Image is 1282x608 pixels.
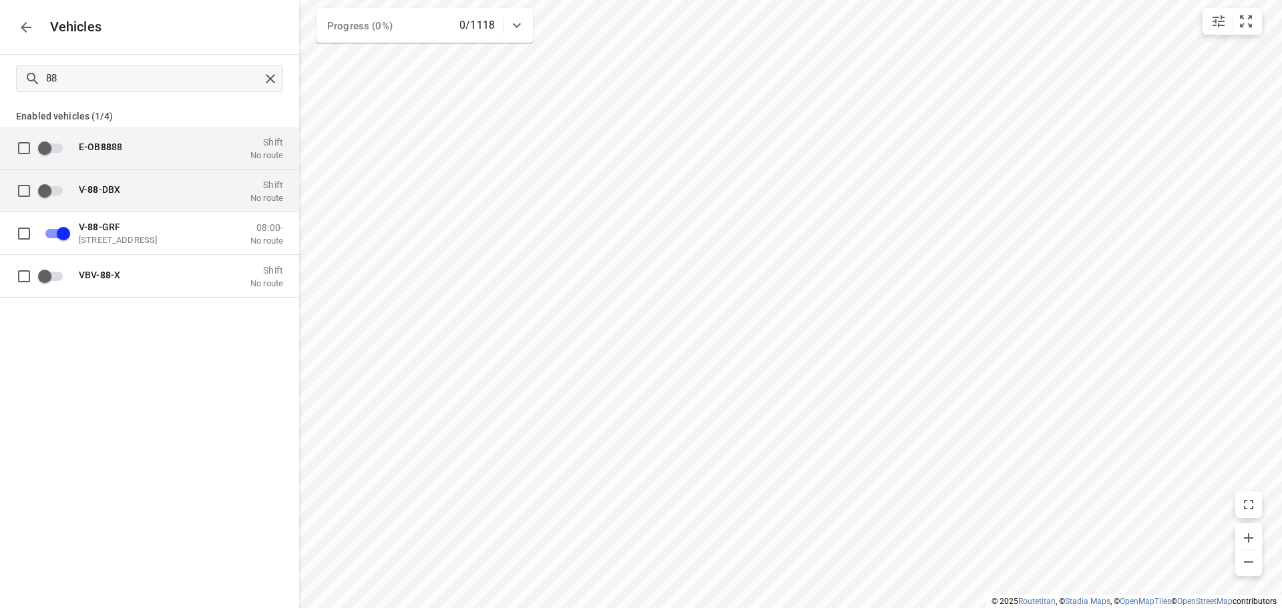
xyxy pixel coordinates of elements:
span: VBV- -X [79,269,120,280]
button: Map settings [1205,8,1232,35]
p: Shift [250,179,283,190]
span: Progress (0%) [327,20,393,32]
p: No route [250,278,283,288]
span: Enable [37,135,71,160]
p: 08:00- [250,222,283,232]
a: OpenStreetMap [1177,597,1233,606]
b: 88 [87,221,98,232]
p: Shift [250,136,283,147]
p: Vehicles [39,19,102,35]
b: 88 [101,141,112,151]
p: Shift [250,264,283,275]
p: 0/1118 [459,17,495,33]
input: Search vehicles [46,68,260,89]
a: Stadia Maps [1065,597,1110,606]
li: © 2025 , © , © © contributors [992,597,1277,606]
a: OpenMapTiles [1120,597,1171,606]
span: Enable [37,178,71,203]
a: Routetitan [1018,597,1056,606]
span: V- -DBX [79,184,120,194]
span: E-OB 88 [79,141,122,151]
p: No route [250,235,283,246]
span: Enable [37,263,71,288]
span: Disable [37,220,71,246]
div: small contained button group [1203,8,1262,35]
p: No route [250,149,283,160]
p: No route [250,192,283,203]
span: V- -GRF [79,221,120,232]
b: 88 [87,184,98,194]
p: [STREET_ADDRESS] [79,234,212,245]
b: 88 [100,269,111,280]
div: Progress (0%)0/1118 [316,8,533,43]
